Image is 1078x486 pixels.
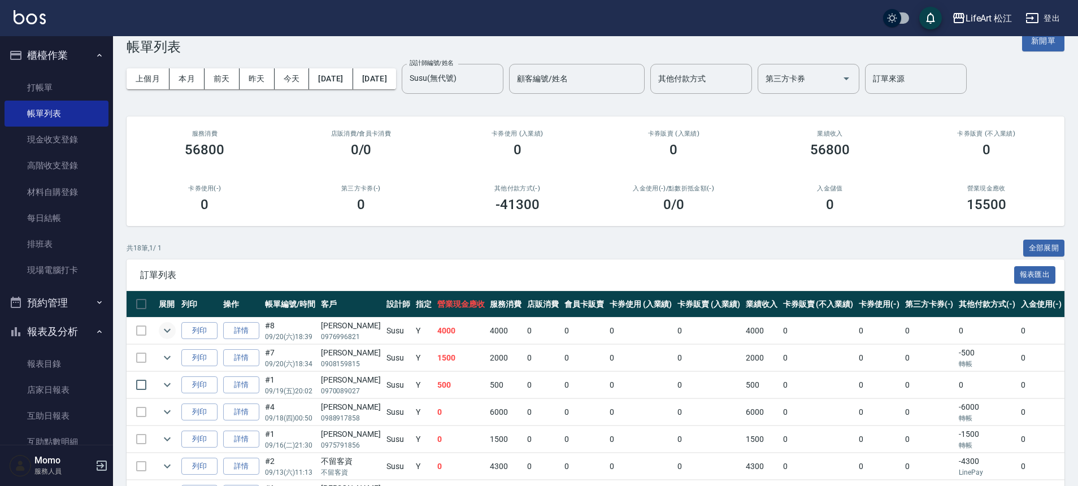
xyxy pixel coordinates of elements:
td: 500 [743,372,780,398]
th: 指定 [413,291,434,318]
td: 0 [562,318,607,344]
td: 0 [1018,426,1064,453]
td: Susu [384,399,413,426]
td: 0 [524,426,562,453]
td: Y [413,426,434,453]
img: Person [9,454,32,477]
button: 列印 [181,403,218,421]
p: 09/19 (五) 20:02 [265,386,315,396]
td: Y [413,345,434,371]
button: 本月 [169,68,205,89]
td: 0 [675,399,743,426]
div: 不留客資 [321,455,381,467]
p: 0975791856 [321,440,381,450]
th: 其他付款方式(-) [956,291,1018,318]
td: 0 [607,318,675,344]
th: 客戶 [318,291,384,318]
h3: 0 /0 [663,197,684,212]
td: #4 [262,399,318,426]
td: 0 [524,345,562,371]
button: 全部展開 [1023,240,1065,257]
p: 09/18 (四) 00:50 [265,413,315,423]
button: LifeArt 松江 [947,7,1017,30]
p: 0988917858 [321,413,381,423]
td: 500 [434,372,488,398]
td: 0 [675,426,743,453]
a: 店家日報表 [5,377,108,403]
td: 0 [675,372,743,398]
td: #1 [262,372,318,398]
h2: 第三方卡券(-) [297,185,426,192]
td: 4300 [487,453,524,480]
td: 0 [780,453,856,480]
td: Susu [384,426,413,453]
td: 2000 [743,345,780,371]
td: 0 [524,399,562,426]
td: 0 [434,399,488,426]
h2: 其他付款方式(-) [453,185,582,192]
p: 不留客資 [321,467,381,478]
a: 每日結帳 [5,205,108,231]
td: 0 [902,318,957,344]
td: 0 [434,426,488,453]
td: 0 [780,318,856,344]
td: 0 [856,453,902,480]
button: 報表匯出 [1014,266,1056,284]
p: 09/13 (六) 11:13 [265,467,315,478]
div: [PERSON_NAME] [321,401,381,413]
td: 0 [607,345,675,371]
a: 高階收支登錄 [5,153,108,179]
td: 0 [562,399,607,426]
h2: 入金儲值 [766,185,895,192]
button: 列印 [181,431,218,448]
th: 卡券販賣 (入業績) [675,291,743,318]
td: 0 [902,426,957,453]
th: 設計師 [384,291,413,318]
h2: 店販消費 /會員卡消費 [297,130,426,137]
a: 材料自購登錄 [5,179,108,205]
h3: 0 [826,197,834,212]
td: 0 [856,399,902,426]
button: 櫃檯作業 [5,41,108,70]
h3: 0 [670,142,677,158]
th: 卡券販賣 (不入業績) [780,291,856,318]
button: [DATE] [309,68,353,89]
button: 前天 [205,68,240,89]
th: 服務消費 [487,291,524,318]
a: 現金收支登錄 [5,127,108,153]
td: #7 [262,345,318,371]
td: 0 [675,345,743,371]
button: expand row [159,349,176,366]
td: 0 [780,399,856,426]
h3: -41300 [495,197,540,212]
p: 0908159815 [321,359,381,369]
a: 詳情 [223,431,259,448]
p: 09/20 (六) 18:39 [265,332,315,342]
td: 0 [1018,345,1064,371]
td: 0 [780,345,856,371]
button: 上個月 [127,68,169,89]
p: 0970089027 [321,386,381,396]
td: 0 [607,453,675,480]
p: 服務人員 [34,466,92,476]
h3: 0 [514,142,521,158]
td: Susu [384,318,413,344]
td: Y [413,318,434,344]
h3: 帳單列表 [127,39,181,55]
td: 0 [607,426,675,453]
td: #2 [262,453,318,480]
button: 今天 [275,68,310,89]
td: 0 [856,372,902,398]
p: 0976996821 [321,332,381,342]
td: 0 [780,426,856,453]
div: [PERSON_NAME] [321,374,381,386]
td: -1500 [956,426,1018,453]
label: 設計師編號/姓名 [410,59,454,67]
a: 新開單 [1022,35,1064,46]
td: Y [413,453,434,480]
h3: 56800 [185,142,224,158]
td: 0 [524,318,562,344]
td: 1500 [743,426,780,453]
button: 登出 [1021,8,1064,29]
td: 0 [562,426,607,453]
